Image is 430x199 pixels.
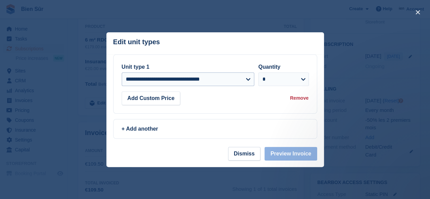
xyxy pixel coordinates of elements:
[122,64,150,70] label: Unit type 1
[113,38,160,46] p: Edit unit types
[290,95,308,102] div: Remove
[122,125,309,133] div: + Add another
[258,64,280,70] label: Quantity
[264,147,317,161] button: Preview Invoice
[228,147,260,161] button: Dismiss
[122,92,180,105] button: Add Custom Price
[113,119,317,139] a: + Add another
[412,7,423,18] button: close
